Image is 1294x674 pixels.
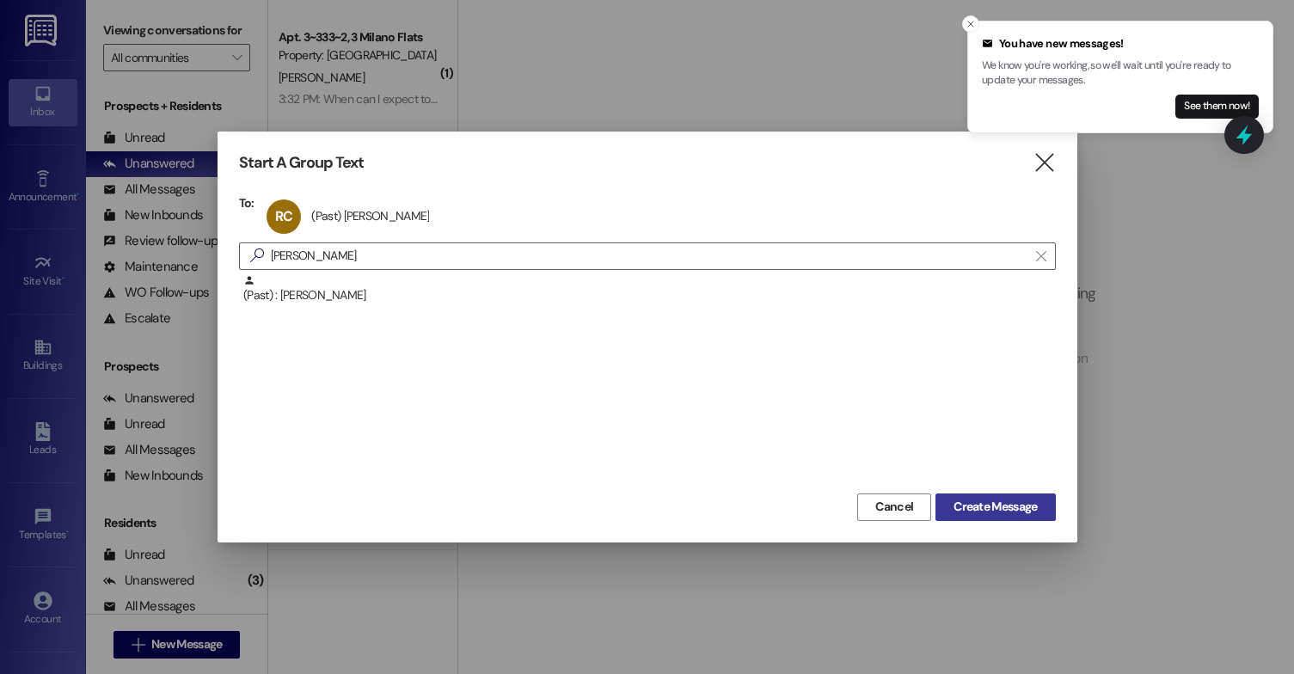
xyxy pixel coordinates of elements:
button: Close toast [962,15,979,33]
button: Cancel [857,493,931,521]
h3: To: [239,195,255,211]
i:  [243,247,271,265]
button: Create Message [935,493,1055,521]
span: RC [275,207,292,225]
button: See them now! [1175,95,1259,119]
i:  [1033,154,1056,172]
div: You have new messages! [982,35,1259,52]
button: Clear text [1027,243,1055,269]
p: We know you're working, so we'll wait until you're ready to update your messages. [982,58,1259,89]
div: (Past) : [PERSON_NAME] [243,274,1056,304]
div: (Past) : [PERSON_NAME] [239,274,1056,317]
div: (Past) [PERSON_NAME] [311,208,429,224]
input: Search for any contact or apartment [271,244,1027,268]
i:  [1036,249,1046,263]
span: Cancel [875,498,913,516]
h3: Start A Group Text [239,153,365,173]
span: Create Message [954,498,1037,516]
